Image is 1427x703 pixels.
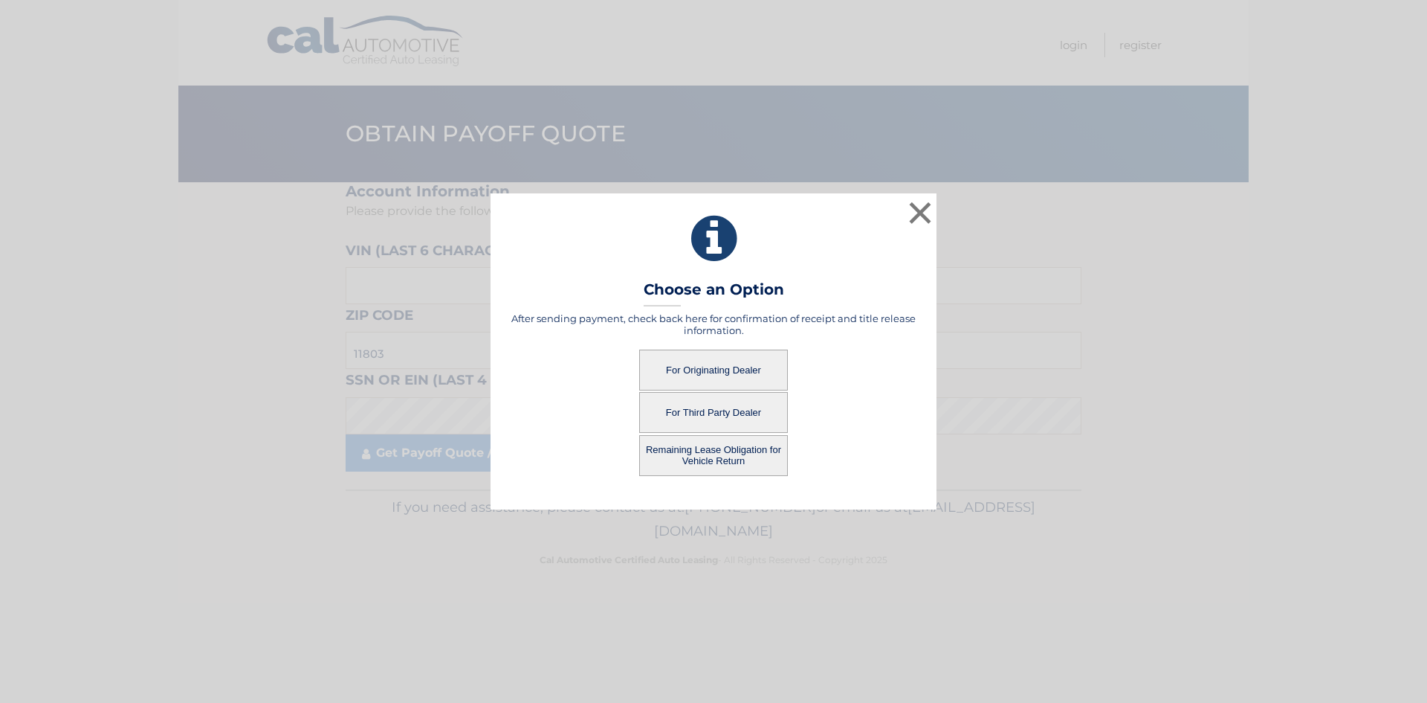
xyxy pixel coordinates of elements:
[905,198,935,228] button: ×
[509,312,918,336] h5: After sending payment, check back here for confirmation of receipt and title release information.
[644,280,784,306] h3: Choose an Option
[639,350,788,391] button: For Originating Dealer
[639,392,788,433] button: For Third Party Dealer
[639,435,788,476] button: Remaining Lease Obligation for Vehicle Return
